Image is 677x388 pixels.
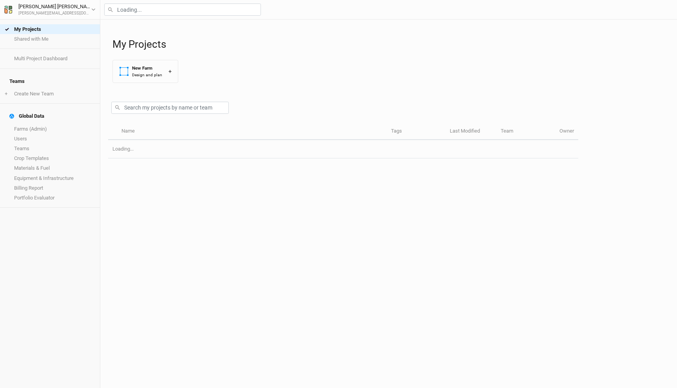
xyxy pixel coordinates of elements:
div: + [168,67,172,75]
div: [PERSON_NAME] [PERSON_NAME] [18,3,91,11]
th: Tags [387,123,445,140]
th: Team [496,123,555,140]
span: + [5,91,7,97]
div: Global Data [9,113,44,119]
div: New Farm [132,65,162,72]
div: Design and plan [132,72,162,78]
div: [PERSON_NAME][EMAIL_ADDRESS][DOMAIN_NAME] [18,11,91,16]
h4: Teams [5,74,95,89]
input: Search my projects by name or team [111,102,229,114]
td: Loading... [108,140,578,158]
th: Last Modified [445,123,496,140]
button: [PERSON_NAME] [PERSON_NAME][PERSON_NAME][EMAIL_ADDRESS][DOMAIN_NAME] [4,2,96,16]
th: Name [117,123,386,140]
button: New FarmDesign and plan+ [112,60,178,83]
h1: My Projects [112,38,669,50]
input: Loading... [104,4,261,16]
th: Owner [555,123,578,140]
